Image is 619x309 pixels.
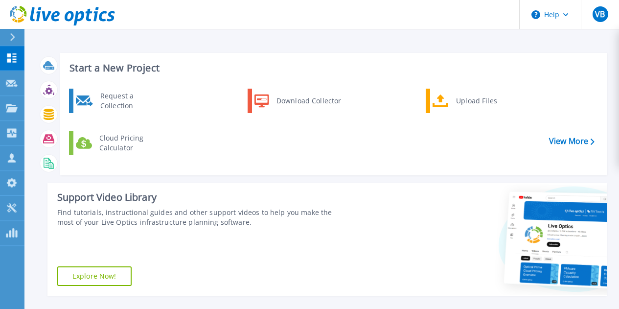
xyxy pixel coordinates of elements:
div: Support Video Library [57,191,348,204]
div: Cloud Pricing Calculator [94,133,167,153]
div: Download Collector [272,91,345,111]
span: VB [595,10,605,18]
div: Upload Files [451,91,524,111]
a: Request a Collection [69,89,169,113]
a: Explore Now! [57,266,132,286]
div: Request a Collection [95,91,167,111]
div: Find tutorials, instructional guides and other support videos to help you make the most of your L... [57,208,348,227]
h3: Start a New Project [69,63,594,73]
a: Upload Files [426,89,526,113]
a: Download Collector [248,89,348,113]
a: Cloud Pricing Calculator [69,131,169,155]
a: View More [549,137,595,146]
